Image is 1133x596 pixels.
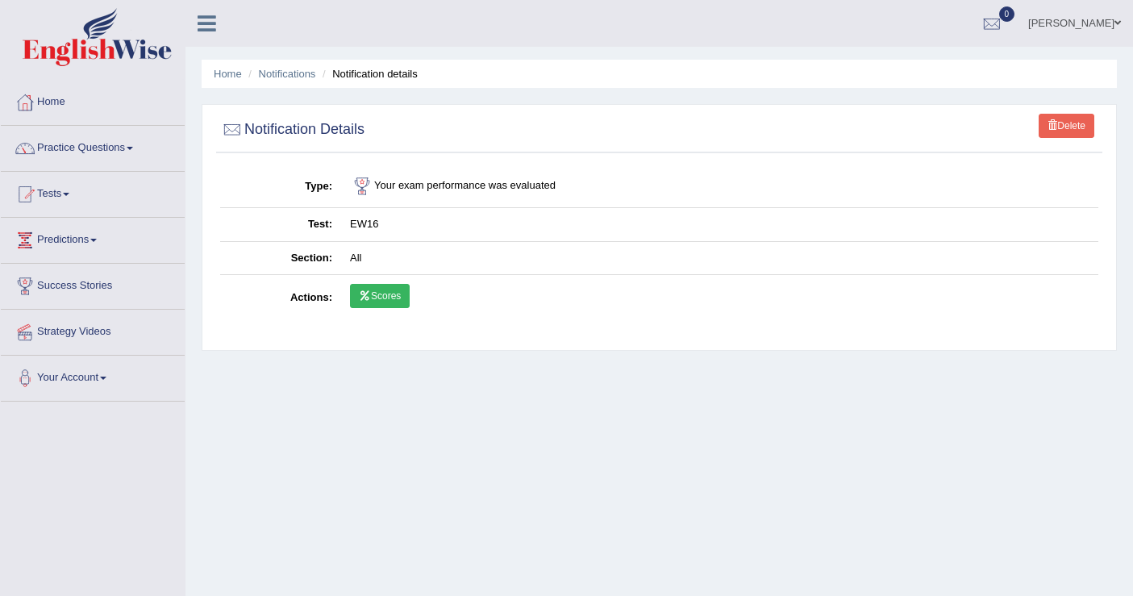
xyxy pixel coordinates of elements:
[220,118,364,142] h2: Notification Details
[1,310,185,350] a: Strategy Videos
[1,356,185,396] a: Your Account
[1,126,185,166] a: Practice Questions
[319,66,418,81] li: Notification details
[999,6,1015,22] span: 0
[220,208,341,242] th: Test
[1,80,185,120] a: Home
[214,68,242,80] a: Home
[1,218,185,258] a: Predictions
[341,165,1098,208] td: Your exam performance was evaluated
[350,284,410,308] a: Scores
[1,172,185,212] a: Tests
[1,264,185,304] a: Success Stories
[1039,114,1094,138] a: Delete
[259,68,316,80] a: Notifications
[341,241,1098,275] td: All
[341,208,1098,242] td: EW16
[220,241,341,275] th: Section
[220,275,341,322] th: Actions
[220,165,341,208] th: Type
